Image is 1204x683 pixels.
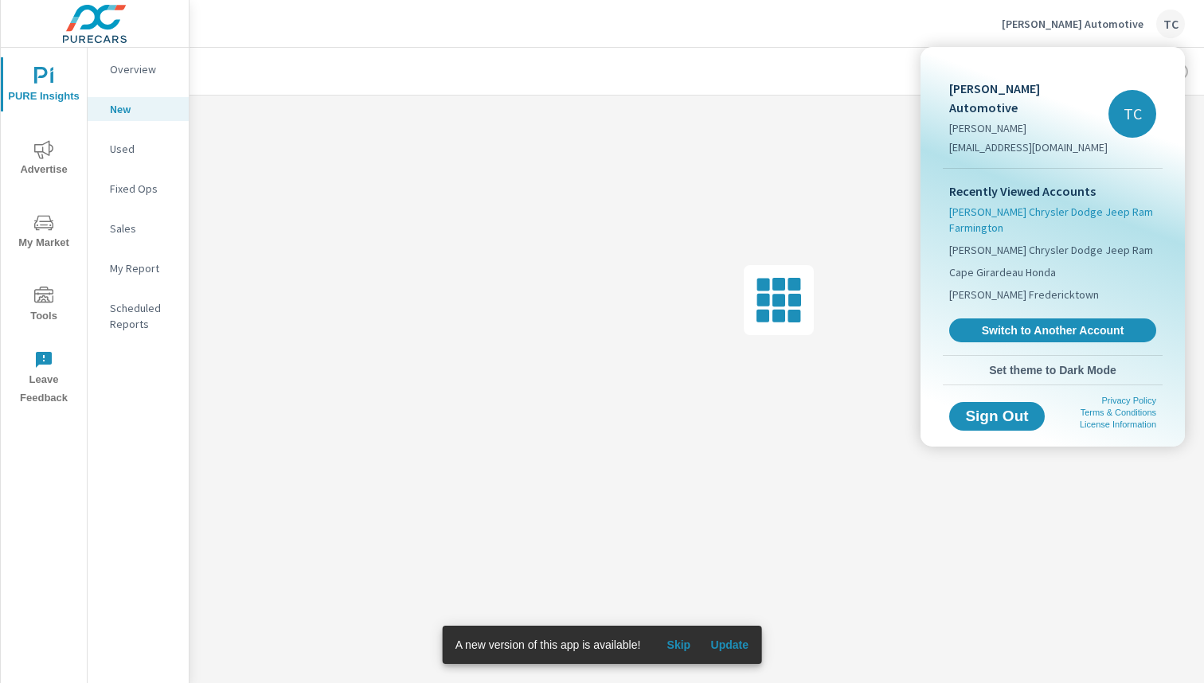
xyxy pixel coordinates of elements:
[1080,420,1156,429] a: License Information
[949,318,1156,342] a: Switch to Another Account
[949,287,1099,302] span: [PERSON_NAME] Fredericktown
[943,356,1163,384] button: Set theme to Dark Mode
[949,264,1056,280] span: Cape Girardeau Honda
[1081,408,1156,417] a: Terms & Conditions
[949,402,1045,431] button: Sign Out
[949,363,1156,377] span: Set theme to Dark Mode
[949,204,1156,236] span: [PERSON_NAME] Chrysler Dodge Jeep Ram Farmington
[949,181,1156,201] p: Recently Viewed Accounts
[949,120,1108,136] p: [PERSON_NAME]
[958,323,1147,338] span: Switch to Another Account
[949,139,1108,155] p: [EMAIL_ADDRESS][DOMAIN_NAME]
[962,409,1032,423] span: Sign Out
[949,242,1153,258] span: [PERSON_NAME] Chrysler Dodge Jeep Ram
[1102,396,1156,405] a: Privacy Policy
[1108,90,1156,138] div: TC
[949,79,1108,117] p: [PERSON_NAME] Automotive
